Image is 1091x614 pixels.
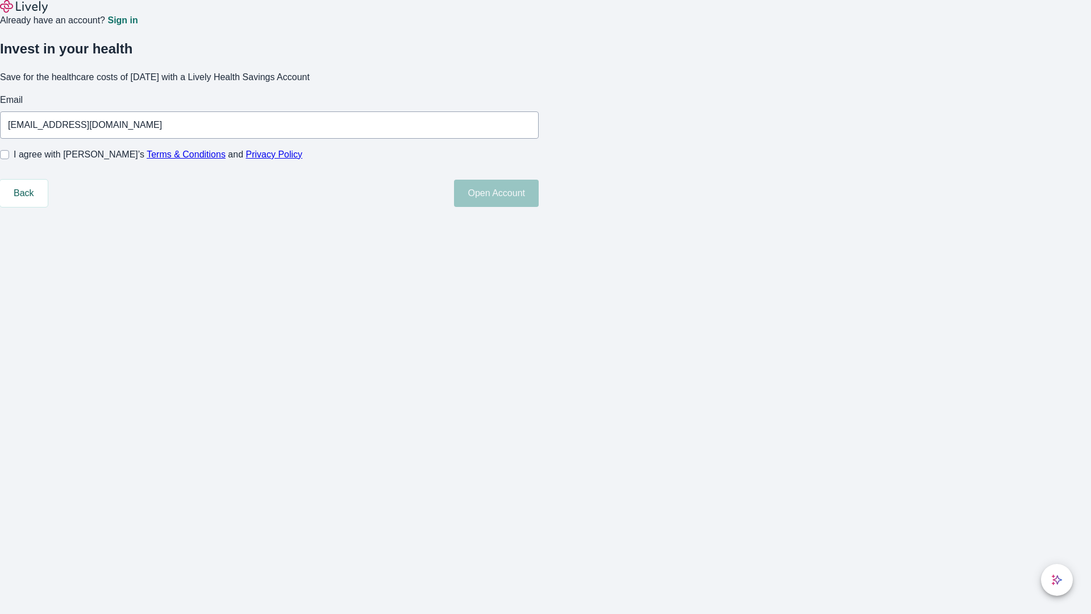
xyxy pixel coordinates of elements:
a: Sign in [107,16,138,25]
a: Terms & Conditions [147,150,226,159]
a: Privacy Policy [246,150,303,159]
span: I agree with [PERSON_NAME]’s and [14,148,302,161]
svg: Lively AI Assistant [1051,574,1063,586]
button: chat [1041,564,1073,596]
